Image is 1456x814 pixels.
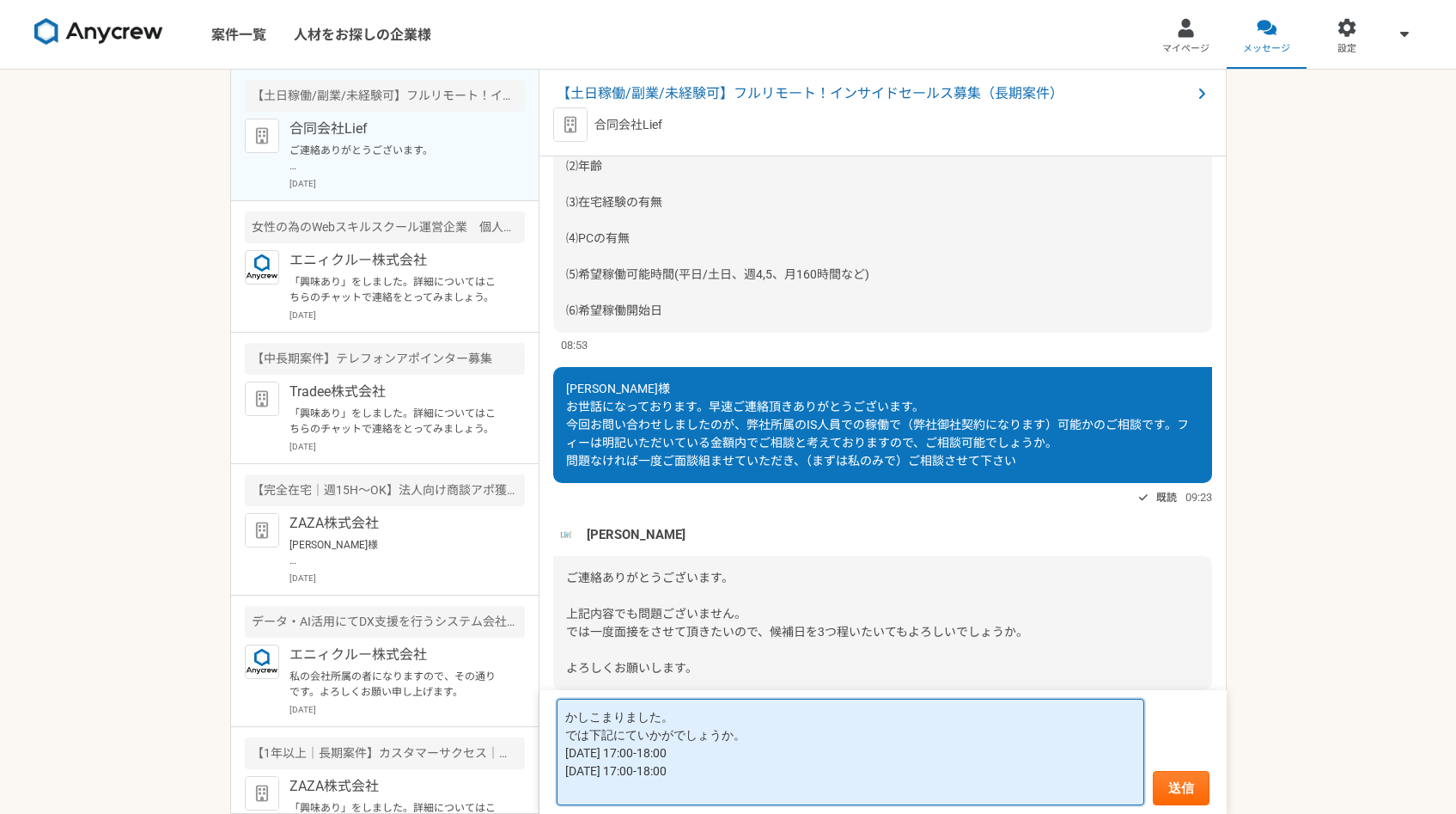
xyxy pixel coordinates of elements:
[1185,489,1212,505] span: 09:23
[289,309,525,321] p: [DATE]
[587,525,685,544] span: [PERSON_NAME]
[1153,771,1209,805] button: 送信
[245,250,279,285] img: logo_text_blue_01.png
[245,776,279,811] img: default_org_logo-42cde973f59100197ec2c8e796e4974ac8490bb5b08a0eb061ff975e4574aa76.png
[289,382,502,402] p: Tradee株式会社
[245,211,525,243] div: 女性の為のWebスキルスクール運営企業 個人営業（フルリモート）
[289,177,525,190] p: [DATE]
[245,513,279,548] img: default_org_logo-42cde973f59100197ec2c8e796e4974ac8490bb5b08a0eb061ff975e4574aa76.png
[594,116,662,134] p: 合同会社Lief
[1156,487,1177,508] span: 既読
[289,406,502,437] p: 「興味あり」をしました。詳細についてはこちらのチャットで連絡をとってみましょう。
[553,522,579,548] img: unnamed.png
[245,737,525,769] div: 【1年以上｜長期案件】カスタマーサクセス｜法人営業経験1年〜｜フルリモ◎
[289,119,502,139] p: 合同会社Lief
[245,343,525,375] div: 【中長期案件】テレフォンアポインター募集
[245,645,279,679] img: logo_text_blue_01.png
[289,703,525,716] p: [DATE]
[289,776,502,797] p: ZAZA株式会社
[245,80,525,112] div: 【土日稼働/副業/未経験可】フルリモート！インサイドセールス募集（長期案件）
[289,143,502,174] p: ご連絡ありがとうございます。 上記内容でも問題ございません。 では一度面接をさせて頂きたいので、候補日を3つ程いたいてもよろしいでしょうか。 よろしくお願いします。
[1337,42,1356,56] span: 設定
[245,474,525,506] div: 【完全在宅｜週15H〜OK】法人向け商談アポ獲得をお願いします！
[245,382,279,416] img: default_org_logo-42cde973f59100197ec2c8e796e4974ac8490bb5b08a0eb061ff975e4574aa76.png
[289,669,502,700] p: 私の会社所属の者になりますので、その通りです。よろしくお願い申し上げます。
[289,513,502,534] p: ZAZA株式会社
[289,572,525,584] p: [DATE]
[289,537,502,568] p: [PERSON_NAME]様 お世話になります。 ZAZA株式会社の[PERSON_NAME]です。 ご相談いただきありがとうございます。 大変恐れ入りますが、本案件は「ご本人が稼働いただける方...
[557,699,1144,805] textarea: かしこまりました。 では下記にていかがでしょうか。 [DATE] 17:00-18:00 [DATE] 17:00-18:00
[1162,42,1209,56] span: マイページ
[34,18,163,46] img: 8DqYSo04kwAAAAASUVORK5CYII=
[557,83,1191,104] span: 【土日稼働/副業/未経験可】フルリモート！インサイドセールス募集（長期案件）
[561,337,588,353] span: 08:53
[245,606,525,638] div: データ・AI活用にてDX支援を行うシステム会社でのインサイドセールスを募集
[553,107,588,142] img: default_org_logo-42cde973f59100197ec2c8e796e4974ac8490bb5b08a0eb061ff975e4574aa76.png
[289,250,502,271] p: エニィクルー株式会社
[289,440,525,453] p: [DATE]
[566,382,1189,468] span: [PERSON_NAME]様 お世話になっております。早速ご連絡頂きありがとうございます。 今回お問い合わせしましたのが、弊社所属のIS人員での稼働で（弊社御社契約になります）可能かのご相談です...
[289,274,502,305] p: 「興味あり」をしました。詳細についてはこちらのチャットで連絡をとってみましょう。
[1243,42,1290,56] span: メッセージ
[566,571,1028,675] span: ご連絡ありがとうございます。 上記内容でも問題ございません。 では一度面接をさせて頂きたいので、候補日を3つ程いたいてもよろしいでしょうか。 よろしくお願いします。
[289,645,502,665] p: エニィクルー株式会社
[245,119,279,153] img: default_org_logo-42cde973f59100197ec2c8e796e4974ac8490bb5b08a0eb061ff975e4574aa76.png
